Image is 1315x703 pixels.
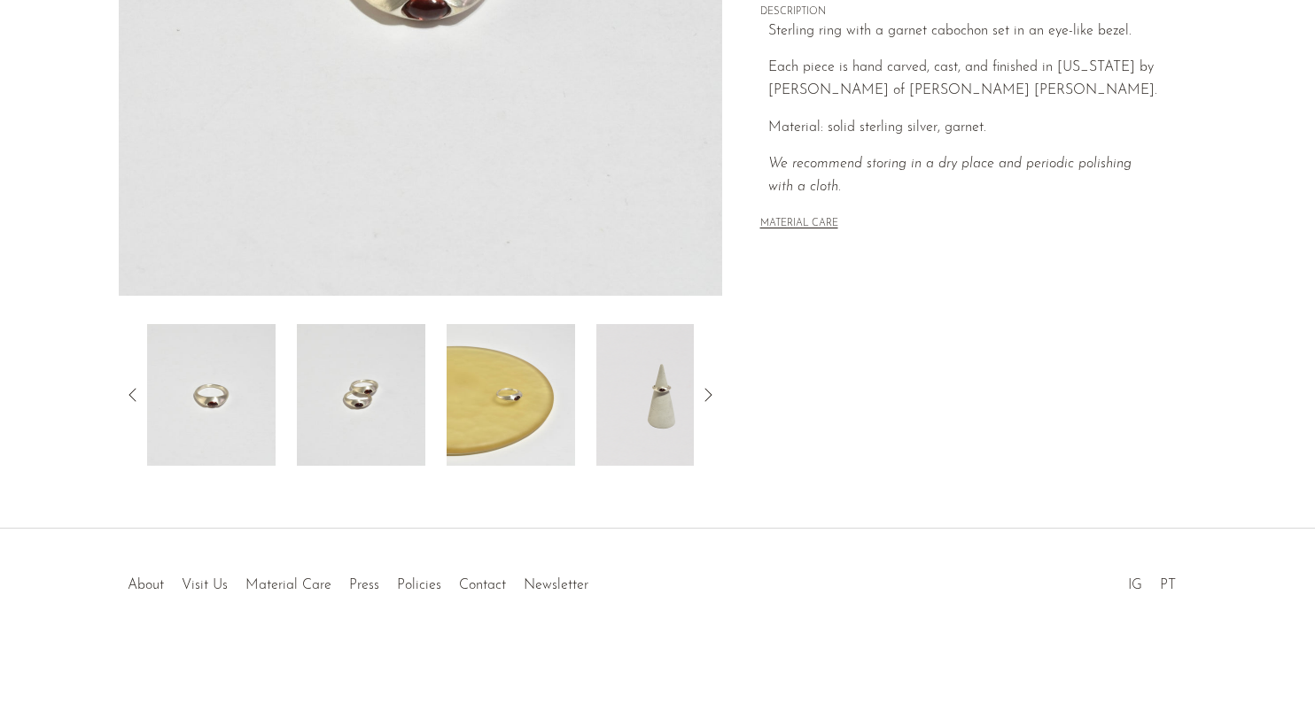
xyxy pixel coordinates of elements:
[182,578,228,592] a: Visit Us
[768,117,1159,140] p: Material: solid sterling silver, garnet.
[459,578,506,592] a: Contact
[349,578,379,592] a: Press
[128,578,164,592] a: About
[147,324,276,466] img: Garnet Ellipse Ring
[245,578,331,592] a: Material Care
[760,218,838,231] button: MATERIAL CARE
[119,564,597,598] ul: Quick links
[297,324,425,466] img: Garnet Ellipse Ring
[768,57,1159,102] p: Each piece is hand carved, cast, and finished in [US_STATE] by [PERSON_NAME] of [PERSON_NAME] [PE...
[768,20,1159,43] p: Sterling ring with a garnet cabochon set in an eye-like bezel.
[1128,578,1142,592] a: IG
[596,324,725,466] img: Garnet Ellipse Ring
[447,324,575,466] img: Garnet Ellipse Ring
[760,4,1159,20] span: DESCRIPTION
[768,157,1132,194] i: We recommend storing in a dry place and periodic polishing with a cloth.
[1119,564,1185,598] ul: Social Medias
[1160,578,1176,592] a: PT
[397,578,441,592] a: Policies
